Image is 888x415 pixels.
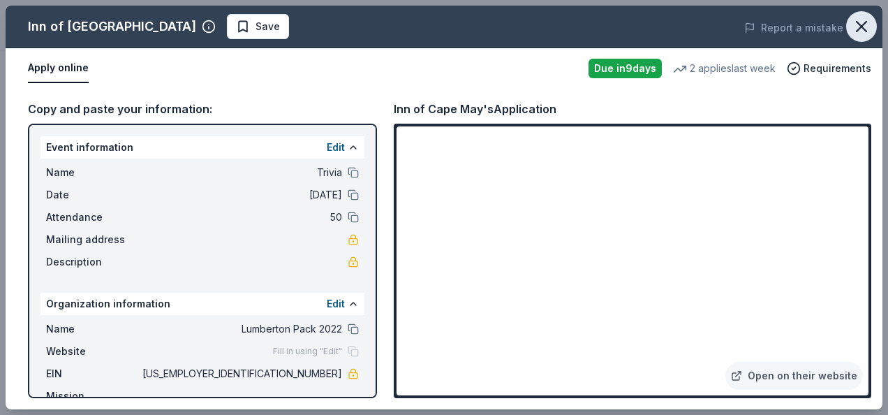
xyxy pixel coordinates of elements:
[787,60,871,77] button: Requirements
[327,296,345,312] button: Edit
[744,20,843,36] button: Report a mistake
[40,293,364,315] div: Organization information
[46,209,140,226] span: Attendance
[140,209,342,226] span: 50
[46,231,140,248] span: Mailing address
[28,54,89,83] button: Apply online
[46,343,140,360] span: Website
[589,59,662,78] div: Due in 9 days
[140,365,342,382] span: [US_EMPLOYER_IDENTIFICATION_NUMBER]
[46,164,140,181] span: Name
[273,346,342,357] span: Fill in using "Edit"
[673,60,776,77] div: 2 applies last week
[804,60,871,77] span: Requirements
[46,187,140,203] span: Date
[725,362,863,390] a: Open on their website
[46,365,140,382] span: EIN
[140,164,342,181] span: Trivia
[46,254,140,270] span: Description
[327,139,345,156] button: Edit
[227,14,289,39] button: Save
[28,100,377,118] div: Copy and paste your information:
[256,18,280,35] span: Save
[140,187,342,203] span: [DATE]
[46,321,140,337] span: Name
[140,321,342,337] span: Lumberton Pack 2022
[394,100,556,118] div: Inn of Cape May's Application
[40,136,364,159] div: Event information
[28,15,196,38] div: Inn of [GEOGRAPHIC_DATA]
